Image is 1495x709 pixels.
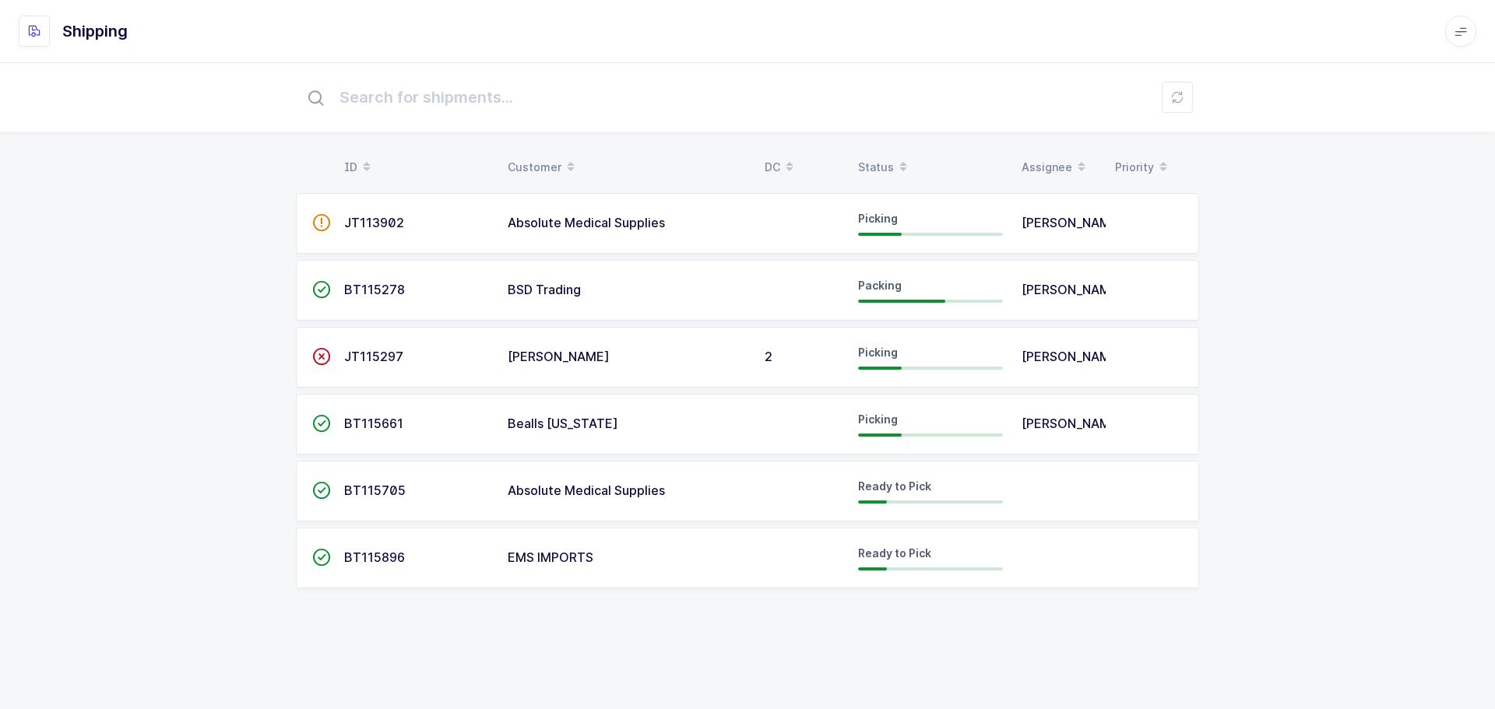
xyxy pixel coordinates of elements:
span: Bealls [US_STATE] [508,416,618,431]
span: [PERSON_NAME] [1022,349,1124,364]
div: Assignee [1022,154,1096,181]
div: DC [765,154,839,181]
span: Absolute Medical Supplies [508,215,665,230]
span: Ready to Pick [858,546,931,560]
div: Status [858,154,1003,181]
span: 2 [765,349,772,364]
span: [PERSON_NAME] [1022,282,1124,297]
span:  [312,416,331,431]
h1: Shipping [62,19,128,44]
span: Ready to Pick [858,479,931,493]
span: BT115896 [344,549,405,565]
span: BT115278 [344,282,405,297]
span: [PERSON_NAME] [1022,416,1124,431]
span:  [312,215,331,230]
span: Packing [858,279,902,292]
span: JT113902 [344,215,404,230]
span: BSD Trading [508,282,581,297]
span: Picking [858,412,898,426]
span:  [312,349,331,364]
span:  [312,549,331,565]
div: Customer [508,154,746,181]
span: Picking [858,212,898,225]
span: Absolute Medical Supplies [508,483,665,498]
span: Picking [858,346,898,359]
span: BT115661 [344,416,403,431]
div: ID [344,154,489,181]
div: Priority [1115,154,1190,181]
input: Search for shipments... [296,72,1199,122]
span: [PERSON_NAME] [1022,215,1124,230]
span:  [312,282,331,297]
span: JT115297 [344,349,403,364]
span: BT115705 [344,483,406,498]
span:  [312,483,331,498]
span: [PERSON_NAME] [508,349,610,364]
span: EMS IMPORTS [508,549,593,565]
